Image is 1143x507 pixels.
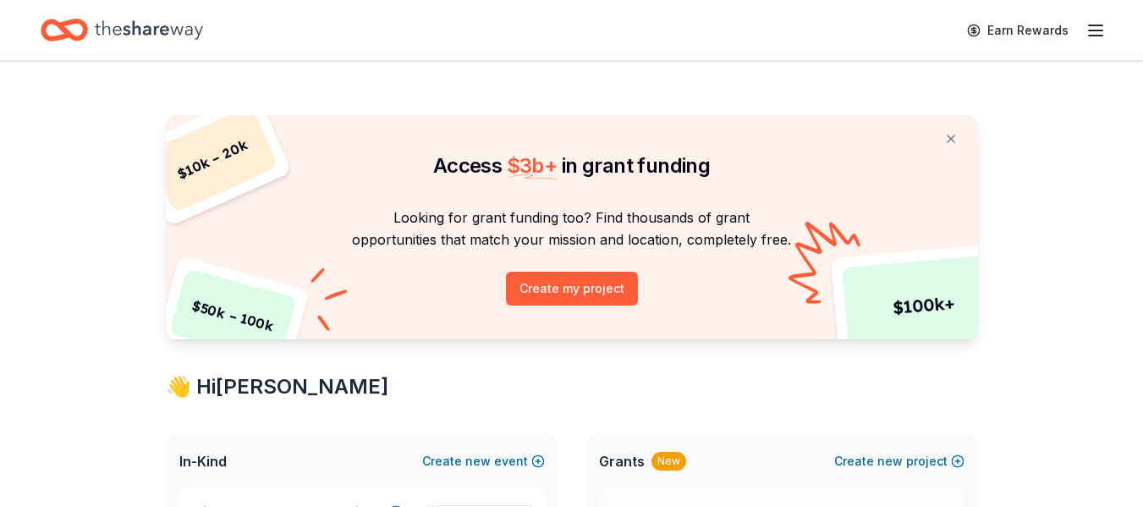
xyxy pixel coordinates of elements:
[834,451,964,471] button: Createnewproject
[651,452,686,471] div: New
[877,451,903,471] span: new
[506,272,638,306] button: Create my project
[41,10,203,50] a: Home
[599,451,645,471] span: Grants
[179,451,227,471] span: In-Kind
[166,373,978,400] div: 👋 Hi [PERSON_NAME]
[422,451,545,471] button: Createnewevent
[186,207,958,251] p: Looking for grant funding too? Find thousands of grant opportunities that match your mission and ...
[146,105,278,213] div: $ 10k – 20k
[465,451,491,471] span: new
[507,153,558,178] span: $ 3b +
[433,153,710,178] span: Access in grant funding
[957,15,1079,46] a: Earn Rewards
